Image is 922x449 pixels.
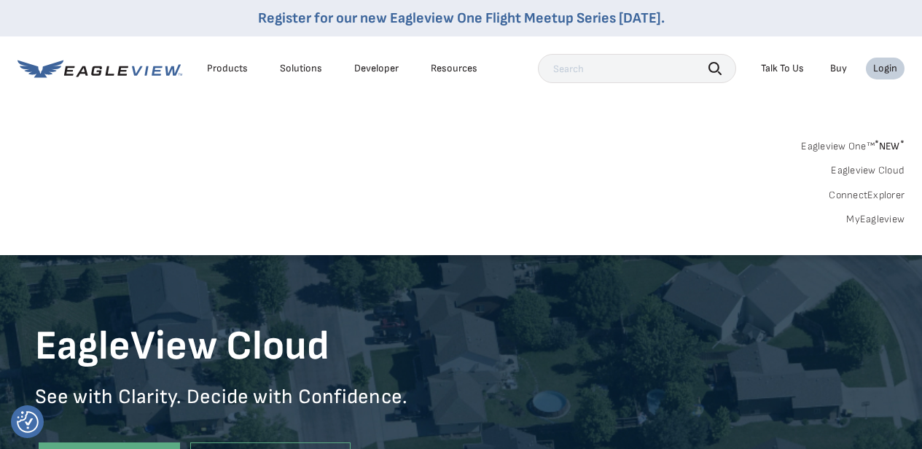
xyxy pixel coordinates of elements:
div: Talk To Us [761,62,804,75]
h5: High-Resolution Aerial Imagery for Government [35,222,461,311]
input: Search [538,54,736,83]
p: See with Clarity. Decide with Confidence. [35,384,461,432]
a: Register for our new Eagleview One Flight Meetup Series [DATE]. [258,9,665,27]
a: Eagleview One™*NEW* [801,136,905,152]
a: MyEagleview [846,213,905,226]
a: Buy [830,62,847,75]
div: Resources [431,62,477,75]
span: NEW [875,140,905,152]
a: Eagleview Cloud [831,164,905,177]
div: Login [873,62,897,75]
img: Revisit consent button [17,411,39,433]
a: Developer [354,62,399,75]
h1: EagleView Cloud [35,321,461,372]
div: Products [207,62,248,75]
button: Consent Preferences [17,411,39,433]
div: Solutions [280,62,322,75]
a: ConnectExplorer [829,189,905,202]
